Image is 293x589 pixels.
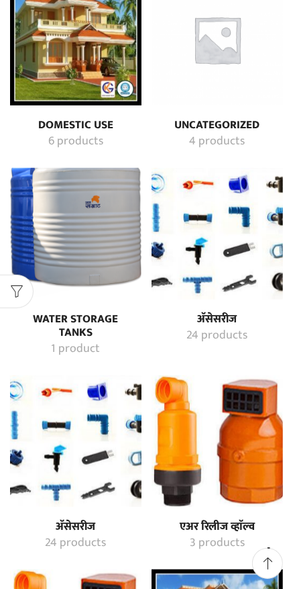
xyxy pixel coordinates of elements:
[159,327,276,345] a: Visit product category अ‍ॅसेसरीज
[159,520,276,533] h4: एअर रिलीज व्हाॅल्व
[152,375,283,507] img: एअर रिलीज व्हाॅल्व
[17,341,134,358] a: Visit product category Water Storage Tanks
[190,535,245,552] mark: 3 products
[46,535,107,552] mark: 24 products
[10,168,141,300] img: Water Storage Tanks
[17,535,134,552] a: Visit product category अ‍ॅसेसरीज
[190,133,245,150] mark: 4 products
[159,118,276,132] h4: Uncategorized
[10,168,141,300] a: Visit product category Water Storage Tanks
[17,118,134,132] a: Visit product category Domestic Use
[159,312,276,326] h4: अ‍ॅसेसरीज
[17,520,134,533] h4: अ‍ॅसेसरीज
[10,375,141,507] a: Visit product category अ‍ॅसेसरीज
[17,133,134,150] a: Visit product category Domestic Use
[152,168,283,300] a: Visit product category अ‍ॅसेसरीज
[52,341,101,358] mark: 1 product
[17,312,134,340] h4: Water Storage Tanks
[10,375,141,507] img: अ‍ॅसेसरीज
[152,168,283,300] img: अ‍ॅसेसरीज
[17,118,134,132] h4: Domestic Use
[159,312,276,326] a: Visit product category अ‍ॅसेसरीज
[152,375,283,507] a: Visit product category एअर रिलीज व्हाॅल्व
[159,133,276,150] a: Visit product category Uncategorized
[17,520,134,533] a: Visit product category अ‍ॅसेसरीज
[187,327,248,345] mark: 24 products
[159,520,276,533] a: Visit product category एअर रिलीज व्हाॅल्व
[159,535,276,552] a: Visit product category एअर रिलीज व्हाॅल्व
[159,118,276,132] a: Visit product category Uncategorized
[17,312,134,340] a: Visit product category Water Storage Tanks
[48,133,103,150] mark: 6 products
